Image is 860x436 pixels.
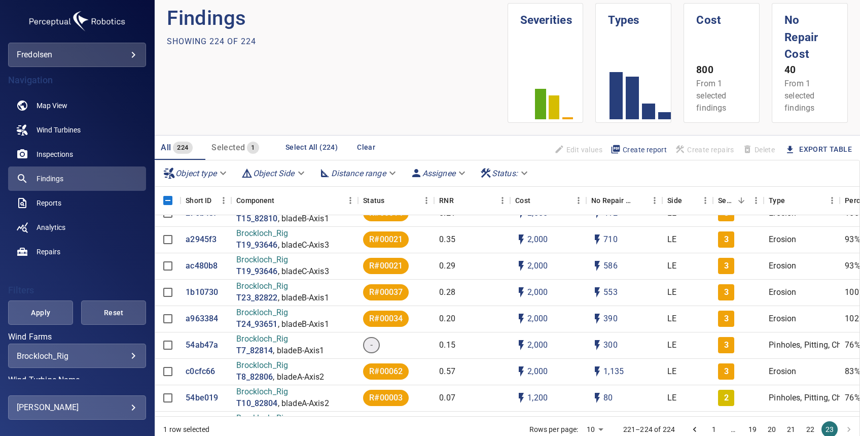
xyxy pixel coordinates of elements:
svg: Auto cost [515,286,527,298]
p: 2,000 [527,234,548,246]
span: R#00037 [363,287,409,298]
svg: Auto impact [591,286,603,298]
p: ac480b8 [186,260,218,272]
h1: Cost [696,4,747,29]
p: Brockloch_Rig [236,386,329,398]
p: a2945f3 [186,234,217,246]
span: Apply [21,307,60,319]
button: Sort [275,193,289,208]
label: Wind Farms [8,333,146,341]
button: Menu [495,193,510,208]
p: LE [667,392,676,404]
span: Repairs [37,247,60,257]
p: Findings [167,3,507,33]
button: Menu [825,193,840,208]
h1: No Repair Cost [784,4,835,63]
svg: Auto cost [515,392,527,404]
div: No Repair Cost [586,186,662,215]
p: 0.28 [439,287,455,298]
p: Brockloch_Rig [236,360,324,372]
div: Component [236,186,274,215]
span: Findings [37,174,63,184]
img: fredolsen-logo [26,8,128,35]
svg: Auto cost [515,365,527,378]
p: 80 [603,392,613,404]
div: 1 row selected [163,424,209,434]
p: LE [667,260,676,272]
span: Reset [94,307,133,319]
p: T23_82822 [236,292,277,304]
div: R#00003 [363,390,409,406]
span: Wind Turbines [37,125,81,135]
p: 76% [845,340,860,351]
div: Status [363,186,384,215]
a: a963384 [186,313,218,325]
em: Distance range [331,169,386,178]
p: Brockloch_Rig [236,333,324,345]
label: Wind Turbine Name [8,376,146,384]
p: , bladeC-Axis3 [278,266,329,278]
div: Cost [510,186,586,215]
span: R#00003 [363,392,409,404]
button: Reset [81,300,146,325]
button: Sort [530,193,545,208]
svg: Auto cost [515,233,527,246]
div: Repair Now Ratio: The ratio of the additional incurred cost of repair in 1 year and the cost of r... [439,186,453,215]
div: The base labour and equipment costs to repair the finding. Does not include the loss of productio... [515,186,530,215]
div: Status: [476,164,534,182]
div: fredolsen [8,43,146,67]
p: Erosion [769,260,796,272]
a: c0cfc66 [186,366,215,378]
button: Sort [454,193,468,208]
p: T24_93651 [236,319,277,330]
em: Object type [175,169,217,178]
p: 1,200 [527,392,548,404]
p: 3 [724,260,729,272]
p: 3 [724,340,729,351]
span: Reports [37,198,61,208]
a: T19_93646 [236,266,277,278]
span: From 1 selected findings [696,79,726,113]
svg: Auto cost [515,260,527,272]
a: T8_82806 [236,372,273,383]
div: fredolsen [17,47,137,63]
p: 3 [724,366,729,378]
svg: Auto impact [591,233,603,246]
a: reports noActive [8,191,146,215]
p: 2,000 [527,260,548,272]
button: Sort [734,193,748,208]
span: Create report [611,144,667,155]
p: Erosion [769,366,796,378]
p: 93% [845,234,860,246]
p: 2,000 [527,340,548,351]
em: Status : [492,169,518,178]
button: Menu [571,193,586,208]
p: Erosion [769,313,796,325]
p: 300 [603,340,617,351]
a: T7_82814 [236,345,273,357]
p: Brockloch_Rig [236,254,329,266]
div: Side [662,186,713,215]
a: T19_93646 [236,240,277,251]
div: R#00062 [363,363,409,380]
a: T10_82804 [236,398,277,410]
a: T15_82810 [236,213,277,225]
p: Showing 224 of 224 [167,36,256,48]
button: Menu [216,193,231,208]
div: R#00037 [363,284,409,300]
h1: Severities [520,4,571,29]
p: 800 [696,63,747,78]
p: 586 [603,260,617,272]
em: Object Side [253,169,295,178]
p: 0.07 [439,392,455,404]
p: 83% [845,366,860,378]
span: R#00062 [363,366,409,378]
h4: Navigation [8,75,146,85]
div: Short ID [186,186,211,215]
